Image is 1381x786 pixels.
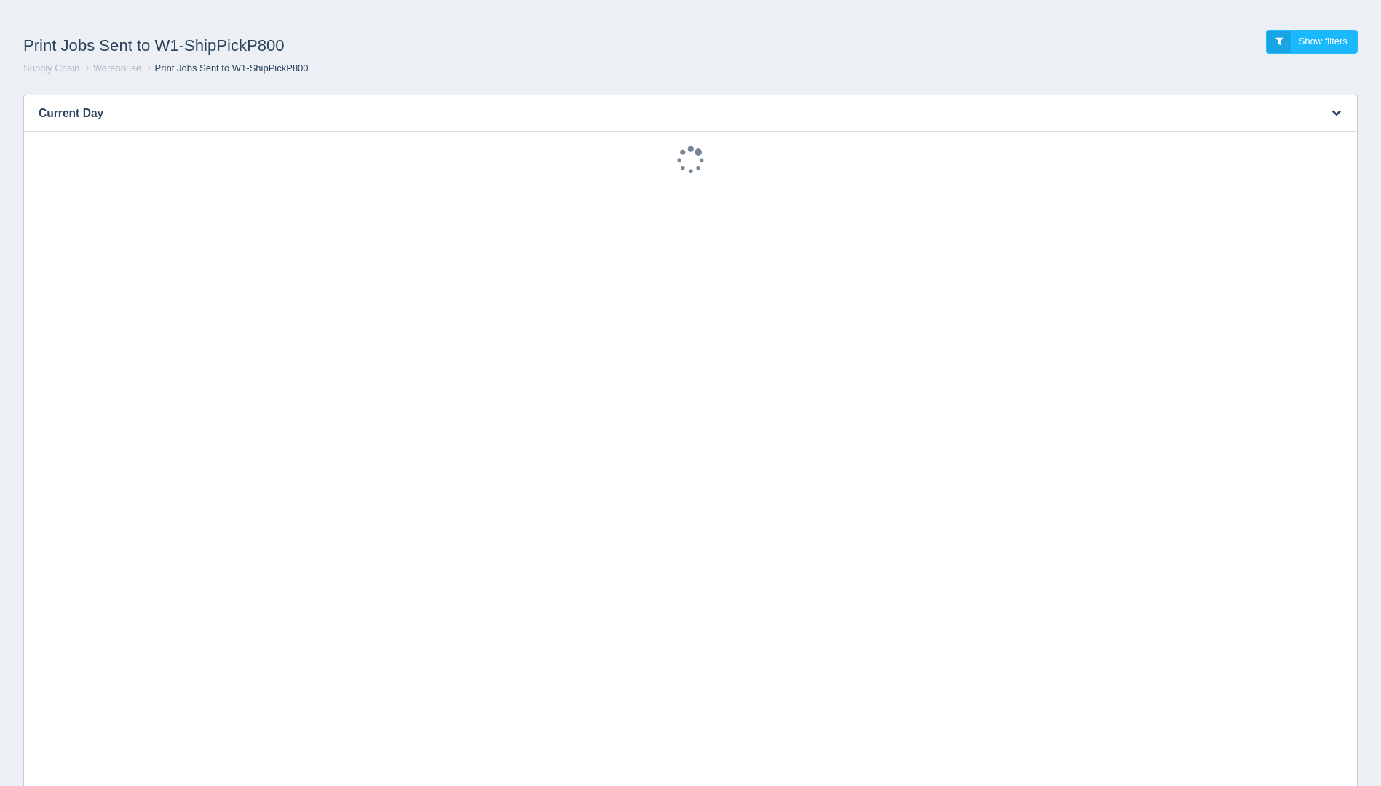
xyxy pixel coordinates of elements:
[23,30,691,62] h1: Print Jobs Sent to W1-ShipPickP800
[144,62,309,76] li: Print Jobs Sent to W1-ShipPickP800
[23,63,79,74] a: Supply Chain
[1299,36,1348,47] span: Show filters
[1266,30,1358,54] a: Show filters
[24,95,1313,132] h3: Current Day
[93,63,141,74] a: Warehouse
